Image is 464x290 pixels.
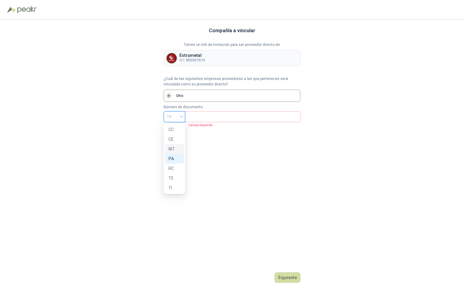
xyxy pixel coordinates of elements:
[7,7,16,13] img: Logo
[275,272,300,283] button: Siguiente
[165,144,184,154] div: NIT
[167,53,177,63] img: Company Logo
[165,173,184,183] div: TE
[168,126,180,133] div: CC
[165,134,184,144] div: CE
[165,183,184,193] div: TI
[17,6,36,13] img: Peakr
[168,185,180,191] div: TI
[179,57,205,63] p: NIT
[167,112,182,121] span: PA
[209,27,255,35] h3: Compañía a vincular
[179,53,205,57] p: Estrumetal
[185,122,213,128] p: Campo requerido
[165,154,184,164] div: PA
[168,175,180,181] div: TE
[186,58,205,62] b: 805007674
[164,76,300,88] p: ¿Cuál de las siguientes empresas proveedoras a las que perteneces será vinculada como su proveedo...
[168,146,180,152] div: NIT
[168,155,180,162] div: PA
[165,164,184,173] div: RC
[176,93,183,99] p: Otro
[168,136,180,143] div: CE
[164,42,300,48] p: Tienes un link de invitación para ser proveedor directo de:
[164,104,300,110] p: Número de documento
[168,165,180,172] div: RC
[165,125,184,134] div: CC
